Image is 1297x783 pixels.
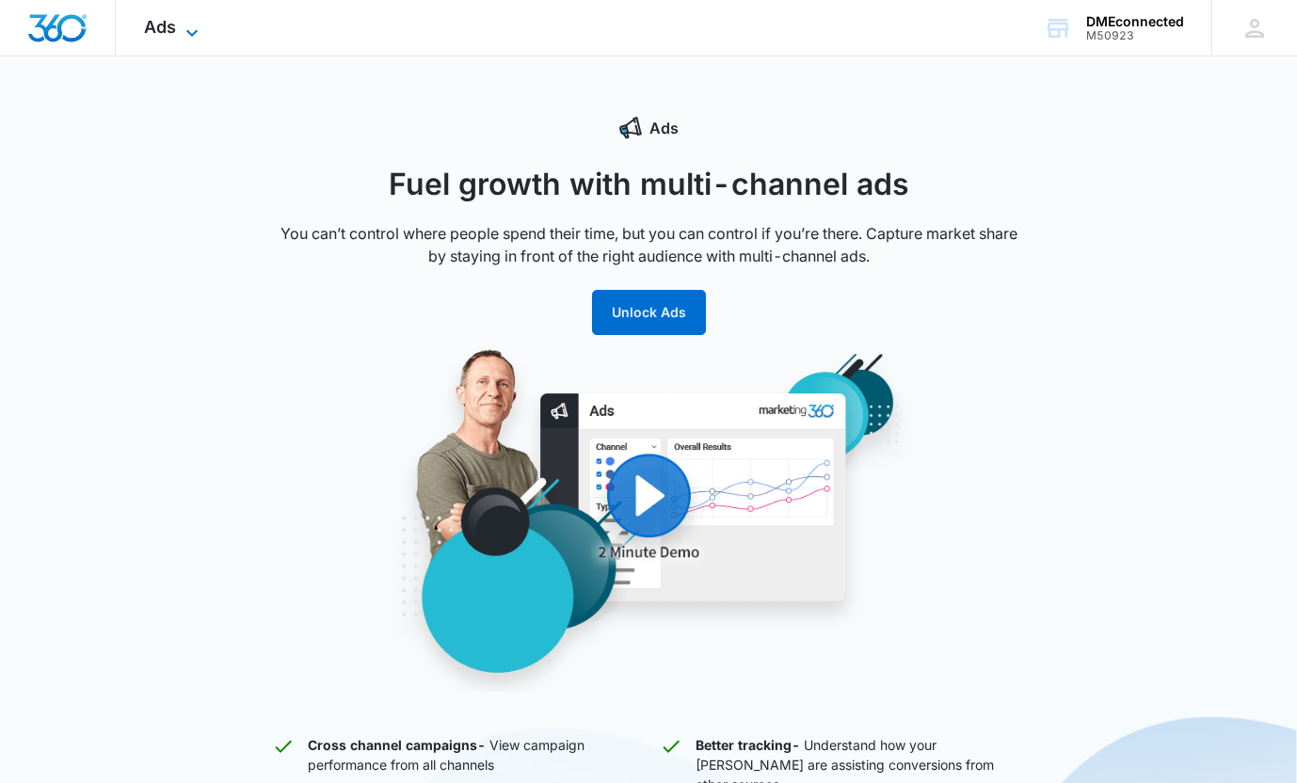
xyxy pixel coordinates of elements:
div: account name [1086,14,1184,29]
div: Ads [272,117,1025,139]
span: Ads [144,17,176,37]
p: You can’t control where people spend their time, but you can control if you’re there. Capture mar... [272,222,1025,267]
button: Unlock Ads [592,290,706,335]
div: account id [1086,29,1184,42]
img: Ads [291,348,1006,692]
strong: Cross channel campaigns - [308,737,486,753]
a: Unlock Ads [592,304,706,320]
strong: Better tracking - [696,737,800,753]
h1: Fuel growth with multi-channel ads [272,162,1025,207]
